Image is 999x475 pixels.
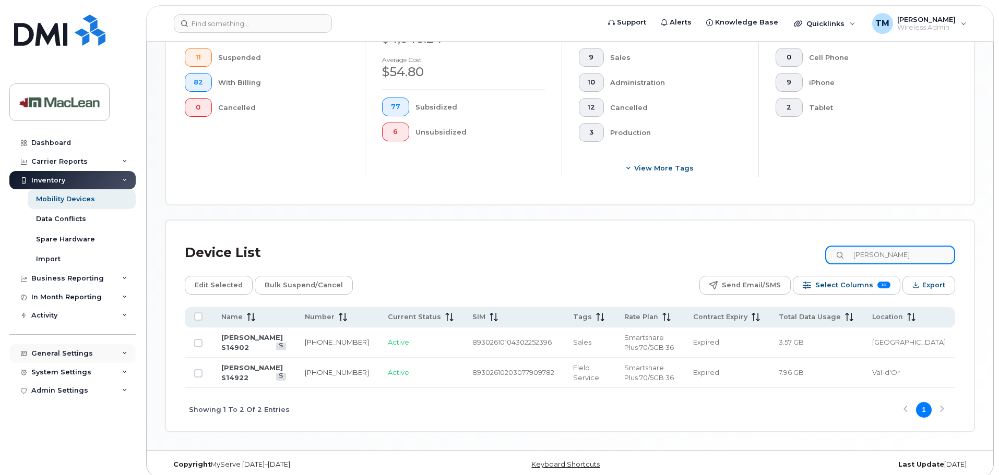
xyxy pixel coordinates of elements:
div: Sales [610,48,742,67]
button: Send Email/SMS [699,276,791,295]
span: Wireless Admin [897,23,956,32]
a: Support [601,12,653,33]
span: 89302610104302252396 [472,338,552,346]
span: 9 [784,78,794,87]
span: SIM [472,312,485,322]
div: With Billing [218,73,349,92]
span: [PERSON_NAME] [897,15,956,23]
a: View Last Bill [276,343,286,350]
span: TM [875,17,889,30]
span: 2 [784,103,794,112]
div: Production [610,123,742,142]
div: Field Service [573,363,605,382]
span: Showing 1 To 2 Of 2 Entries [189,402,290,418]
span: Val-d'Or [872,368,900,376]
div: Suspended [218,48,349,67]
div: Cell Phone [809,48,939,67]
span: Total Data Usage [779,312,841,322]
span: 0 [194,103,203,112]
span: Edit Selected [195,277,243,293]
div: Unsubsidized [415,123,545,141]
span: Export [922,277,945,293]
div: $54.80 [382,63,545,81]
span: 11 [194,53,203,62]
button: 10 [579,73,604,92]
a: [PERSON_NAME] S14902 [221,333,283,351]
span: [GEOGRAPHIC_DATA] [872,338,946,346]
div: Cancelled [610,98,742,117]
button: Page 1 [916,402,932,418]
span: Current Status [388,312,441,322]
span: Contract Expiry [693,312,747,322]
button: 9 [579,48,604,67]
span: View more tags [634,163,694,173]
span: Name [221,312,243,322]
span: Send Email/SMS [722,277,781,293]
button: Edit Selected [185,276,253,295]
button: Export [902,276,955,295]
span: 3.57 GB [779,338,804,346]
span: Smartshare Plus 70/5GB 36 [624,363,674,382]
span: Support [617,17,646,28]
button: 82 [185,73,212,92]
span: 0 [784,53,794,62]
strong: Copyright [173,460,211,468]
div: Device List [185,239,261,266]
a: Alerts [653,12,699,33]
h4: Average cost [382,56,545,63]
span: Smartshare Plus 70/5GB 36 [624,333,674,351]
button: 0 [776,48,803,67]
span: 10 [588,78,595,87]
a: Knowledge Base [699,12,786,33]
span: 3 [588,128,595,137]
button: 2 [776,98,803,117]
span: Select Columns [815,277,873,293]
span: Tags [573,312,592,322]
span: Location [872,312,903,322]
span: Active [388,338,409,346]
span: 12 [588,103,595,112]
span: 6 [391,128,400,136]
button: Bulk Suspend/Cancel [255,276,353,295]
a: [PHONE_NUMBER] [305,368,369,376]
a: [PHONE_NUMBER] [305,338,369,346]
button: View more tags [579,159,742,177]
div: iPhone [809,73,939,92]
span: 9 [588,53,595,62]
a: Keyboard Shortcuts [531,460,600,468]
span: Rate Plan [624,312,658,322]
button: 0 [185,98,212,117]
span: Alerts [670,17,692,28]
div: Subsidized [415,98,545,116]
span: Quicklinks [806,19,845,28]
a: View Last Bill [276,373,286,381]
div: Cancelled [218,98,349,117]
button: 12 [579,98,604,117]
span: 77 [391,103,400,111]
div: Tablet [809,98,939,117]
input: Search Device List ... [825,246,955,264]
a: [PERSON_NAME] S14922 [221,363,283,382]
span: Knowledge Base [715,17,778,28]
input: Find something... [174,14,332,33]
button: Select Columns 10 [793,276,900,295]
button: 3 [579,123,604,142]
div: Administration [610,73,742,92]
strong: Last Update [898,460,944,468]
div: Sales [573,337,605,347]
button: 9 [776,73,803,92]
span: 89302610203077909782 [472,368,554,376]
div: Quicklinks [787,13,863,34]
div: Tammy Merton [865,13,974,34]
button: 11 [185,48,212,67]
button: 77 [382,98,409,116]
span: Expired [693,338,719,346]
span: Active [388,368,409,376]
span: Bulk Suspend/Cancel [265,277,343,293]
div: [DATE] [705,460,974,469]
button: 6 [382,123,409,141]
span: Expired [693,368,719,376]
span: 82 [194,78,203,87]
span: Number [305,312,335,322]
span: 7.96 GB [779,368,804,376]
